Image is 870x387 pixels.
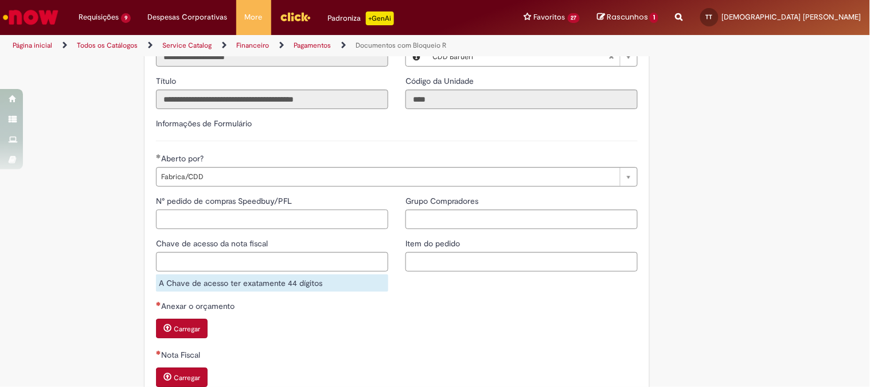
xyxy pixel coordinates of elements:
[156,210,388,229] input: N° pedido de compras Speedbuy/PFL
[156,319,208,338] button: Carregar anexo de Anexar o orçamento Required
[406,48,427,66] button: Local, Visualizar este registro CDD Barueri
[148,11,228,23] span: Despesas Corporativas
[597,12,658,23] a: Rascunhos
[161,350,202,360] span: Nota Fiscal
[427,48,637,66] a: CDD BarueriLimpar campo Local
[650,13,658,23] span: 1
[174,373,200,382] small: Carregar
[356,41,446,50] a: Documentos com Bloqueio R
[156,350,161,355] span: Necessários
[174,324,200,334] small: Carregar
[161,168,614,186] span: Fabrica/CDD
[121,13,131,23] span: 9
[405,90,638,109] input: Código da Unidade
[156,196,294,206] span: N° pedido de compras Speedbuy/PFL
[156,238,270,249] span: Chave de acesso da nota fiscal
[161,153,206,164] span: Aberto por?
[405,252,638,272] input: Item do pedido
[162,41,212,50] a: Service Catalog
[366,11,394,25] p: +GenAi
[156,90,388,109] input: Título
[405,196,481,206] span: Grupo Compradores
[156,75,178,87] label: Somente leitura - Título
[294,41,331,50] a: Pagamentos
[1,6,60,29] img: ServiceNow
[534,11,565,23] span: Favoritos
[9,35,571,56] ul: Trilhas de página
[568,13,580,23] span: 27
[722,12,861,22] span: [DEMOGRAPHIC_DATA] [PERSON_NAME]
[156,252,388,272] input: Chave de acesso da nota fiscal
[156,76,178,86] span: Somente leitura - Título
[245,11,263,23] span: More
[156,367,208,387] button: Carregar anexo de Nota Fiscal Required
[405,210,638,229] input: Grupo Compradores
[13,41,52,50] a: Página inicial
[706,13,713,21] span: TT
[405,76,476,86] span: Somente leitura - Código da Unidade
[280,8,311,25] img: click_logo_yellow_360x200.png
[161,301,237,311] span: Anexar o orçamento
[77,41,138,50] a: Todos os Catálogos
[156,154,161,158] span: Obrigatório Preenchido
[328,11,394,25] div: Padroniza
[236,41,269,50] a: Financeiro
[607,11,648,22] span: Rascunhos
[432,48,608,66] span: CDD Barueri
[79,11,119,23] span: Requisições
[405,238,462,249] span: Item do pedido
[156,274,388,292] div: A Chave de acesso ter exatamente 44 dígitos
[156,118,252,129] label: Informações de Formulário
[603,48,620,66] abbr: Limpar campo Local
[156,301,161,306] span: Necessários
[405,75,476,87] label: Somente leitura - Código da Unidade
[156,47,388,67] input: Email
